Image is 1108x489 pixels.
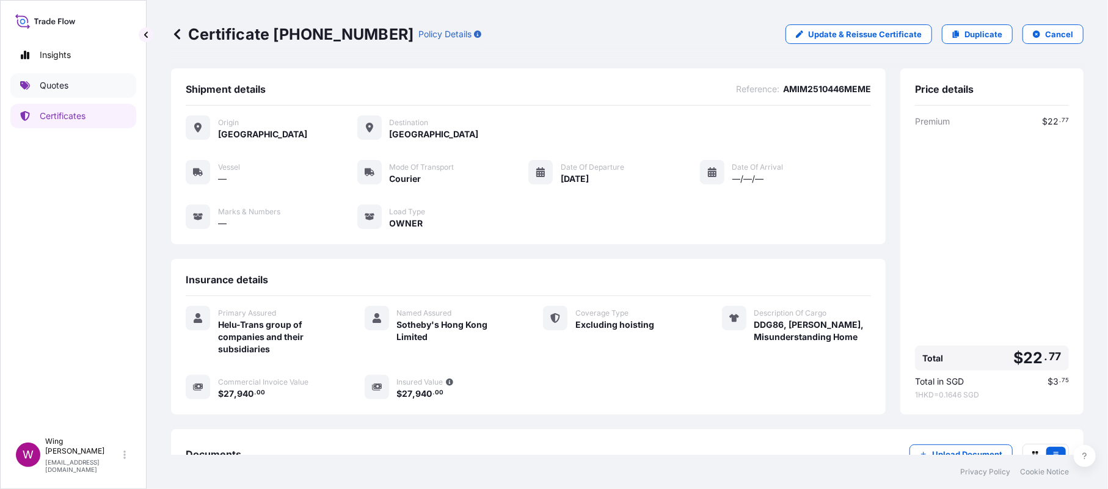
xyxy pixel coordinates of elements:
span: $ [397,389,403,398]
span: . [1059,379,1061,383]
span: Vessel [218,162,240,172]
p: Quotes [40,79,68,92]
span: — [218,173,227,185]
span: Coverage Type [575,308,629,318]
span: — [218,217,227,230]
span: [DATE] [561,173,589,185]
p: Certificate [PHONE_NUMBER] [171,24,414,44]
span: , [234,389,237,398]
span: 27 [403,389,413,398]
span: 3 [1053,377,1059,386]
span: —/—/— [732,173,764,185]
p: Wing [PERSON_NAME] [45,436,121,456]
p: [EMAIL_ADDRESS][DOMAIN_NAME] [45,458,121,473]
span: OWNER [390,217,423,230]
span: Primary Assured [218,308,276,318]
span: Insured Value [397,377,443,387]
a: Update & Reissue Certificate [785,24,932,44]
span: . [254,391,256,395]
a: Cookie Notice [1020,467,1069,477]
span: Mode of Transport [390,162,454,172]
span: Marks & Numbers [218,207,280,217]
span: Load Type [390,207,426,217]
a: Privacy Policy [960,467,1010,477]
span: 940 [416,389,432,398]
span: Sotheby's Hong Kong Limited [397,319,514,343]
span: 77 [1049,353,1062,360]
p: Cancel [1045,28,1073,40]
span: Price details [915,83,974,95]
p: Duplicate [964,28,1002,40]
span: 22 [1048,117,1059,126]
span: 22 [1023,350,1043,366]
span: . [1059,118,1061,123]
span: Courier [390,173,421,185]
a: Insights [10,43,136,67]
span: 77 [1062,118,1069,123]
span: Commercial Invoice Value [218,377,308,387]
span: AMIM2510446MEME [783,83,871,95]
span: 00 [435,391,443,395]
span: [GEOGRAPHIC_DATA] [390,128,479,140]
button: Cancel [1022,24,1084,44]
p: Upload Document [932,448,1002,460]
span: . [1044,353,1048,360]
a: Duplicate [942,24,1013,44]
span: 00 [257,391,265,395]
span: 1 HKD = 0.1646 SGD [915,390,1069,400]
span: Destination [390,118,429,128]
span: Premium [915,115,950,128]
span: Total [922,352,943,364]
span: Helu-Trans group of companies and their subsidiaries [218,319,335,355]
p: Update & Reissue Certificate [808,28,922,40]
span: [GEOGRAPHIC_DATA] [218,128,307,140]
span: DDG86, [PERSON_NAME], Misunderstanding Home [754,319,872,343]
a: Certificates [10,104,136,128]
span: Reference : [736,83,779,95]
span: 940 [237,389,253,398]
span: $ [218,389,224,398]
span: Total in SGD [915,375,964,388]
span: W [23,449,34,461]
span: $ [1013,350,1023,366]
button: Upload Document [909,444,1013,464]
span: Shipment details [186,83,266,95]
span: $ [1048,377,1053,386]
a: Quotes [10,73,136,98]
span: Named Assured [397,308,452,318]
p: Policy Details [418,28,472,40]
span: Date of Departure [561,162,624,172]
span: Description Of Cargo [754,308,827,318]
span: $ [1042,117,1048,126]
span: . [432,391,434,395]
span: 27 [224,389,234,398]
span: Excluding hoisting [575,319,654,331]
p: Certificates [40,110,86,122]
span: Insurance details [186,273,268,286]
span: Date of Arrival [732,162,784,172]
span: Documents [186,448,241,460]
p: Insights [40,49,71,61]
span: , [413,389,416,398]
span: 75 [1062,379,1069,383]
span: Origin [218,118,239,128]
